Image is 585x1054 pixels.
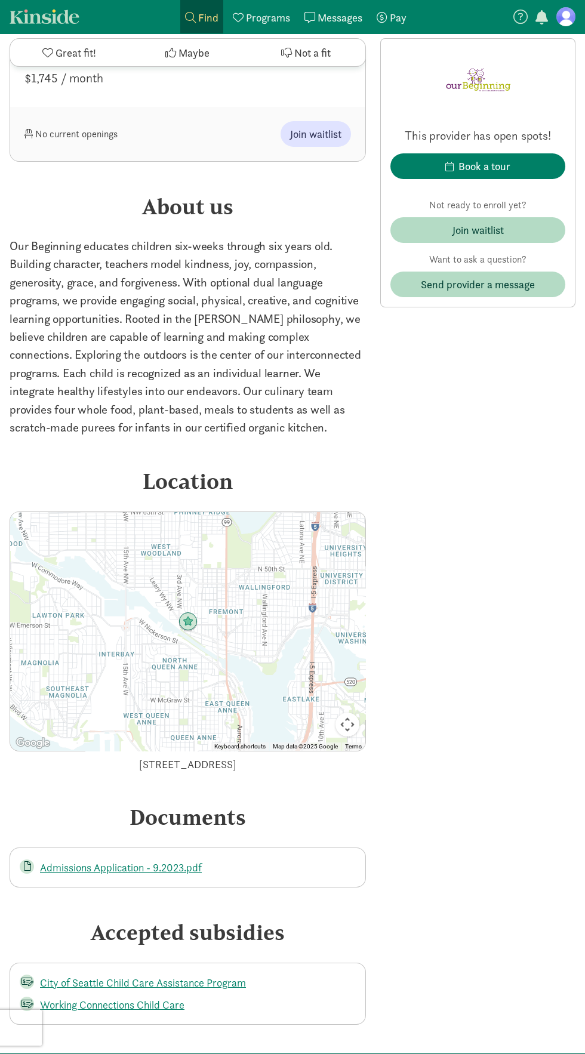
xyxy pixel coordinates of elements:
a: Working Connections Child Care [40,998,184,1012]
img: Provider logo [442,48,514,113]
span: Programs [246,11,290,24]
div: About us [10,190,366,223]
a: City of Seattle Child Care Assistance Program [40,976,246,990]
button: Great fit! [10,39,128,66]
span: Map data ©2025 Google [273,743,338,750]
div: Book a tour [458,158,510,174]
span: Not a fit [294,45,331,61]
span: Messages [318,11,362,24]
div: Join waitlist [452,222,504,238]
span: Pay [390,11,407,24]
p: Not ready to enroll yet? [390,198,565,212]
button: Join waitlist [390,217,565,243]
div: Location [10,465,366,497]
button: Map camera controls [335,713,359,736]
div: [STREET_ADDRESS] [10,756,366,772]
div: $1,745 / month [24,69,351,88]
a: Terms [345,743,362,750]
p: This provider has open spots! [390,127,565,144]
span: Send provider a message [421,276,535,292]
img: Google [13,735,53,751]
a: Open this area in Google Maps (opens a new window) [13,735,53,751]
span: Great fit! [56,45,96,61]
a: Kinside [10,9,79,24]
button: Not a fit [247,39,365,66]
button: Send provider a message [390,272,565,297]
button: Maybe [128,39,247,66]
div: No current openings [24,121,188,147]
span: Find [198,11,218,24]
span: Join waitlist [290,126,341,142]
a: Admissions Application - 9.2023.pdf [40,861,202,874]
span: Maybe [178,45,210,61]
button: Join waitlist [281,121,351,147]
p: Our Beginning educates children six-weeks through six years old. Building character, teachers mod... [10,237,366,436]
button: Book a tour [390,153,565,179]
p: Want to ask a question? [390,252,565,267]
div: Accepted subsidies [10,916,366,948]
div: Documents [10,801,366,833]
button: Keyboard shortcuts [214,742,266,751]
